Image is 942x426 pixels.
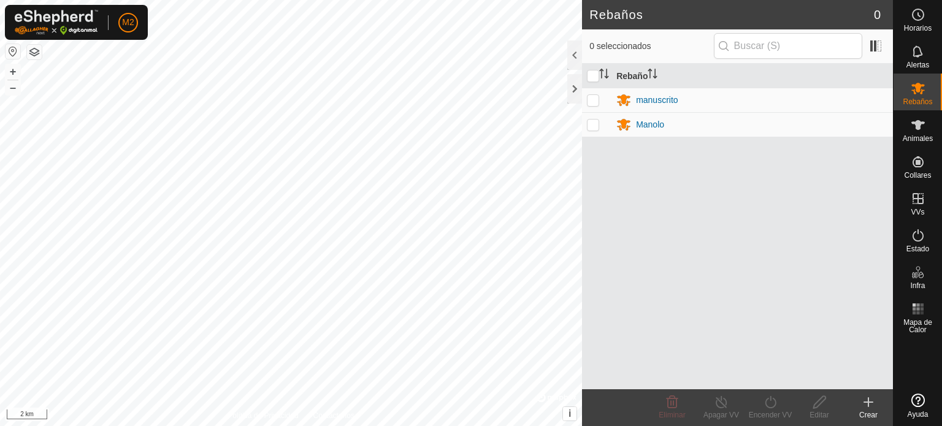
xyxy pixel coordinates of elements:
a: Contáctenos [313,410,354,421]
font: Política de Privacidad [228,411,298,420]
font: Mapa de Calor [903,318,932,334]
font: VVs [911,208,924,216]
font: Horarios [904,24,932,32]
font: Ayuda [908,410,929,419]
font: manuscrito [636,95,678,105]
font: + [10,65,17,78]
font: Crear [859,411,878,419]
font: Editar [810,411,829,419]
font: – [10,81,16,94]
font: Alertas [906,61,929,69]
button: Capas del Mapa [27,45,42,59]
font: 0 [874,8,881,21]
font: Rebaños [903,97,932,106]
button: i [563,407,576,420]
img: Logotipo de Gallagher [15,10,98,35]
font: 0 seleccionados [589,41,651,51]
font: Apagar VV [703,411,739,419]
font: Infra [910,281,925,290]
font: Collares [904,171,931,180]
font: Manolo [636,120,664,129]
input: Buscar (S) [714,33,862,59]
a: Política de Privacidad [228,410,298,421]
font: Encender VV [749,411,792,419]
button: + [6,64,20,79]
font: M2 [122,17,134,27]
p-sorticon: Activar para ordenar [648,70,657,80]
font: Rebaño [616,71,648,81]
font: Rebaños [589,8,643,21]
font: i [569,408,571,419]
font: Animales [903,134,933,143]
p-sorticon: Activar para ordenar [599,70,609,80]
button: Restablecer Mapa [6,44,20,59]
font: Contáctenos [313,411,354,420]
button: – [6,80,20,95]
a: Ayuda [894,389,942,423]
font: Eliminar [659,411,685,419]
font: Estado [906,245,929,253]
